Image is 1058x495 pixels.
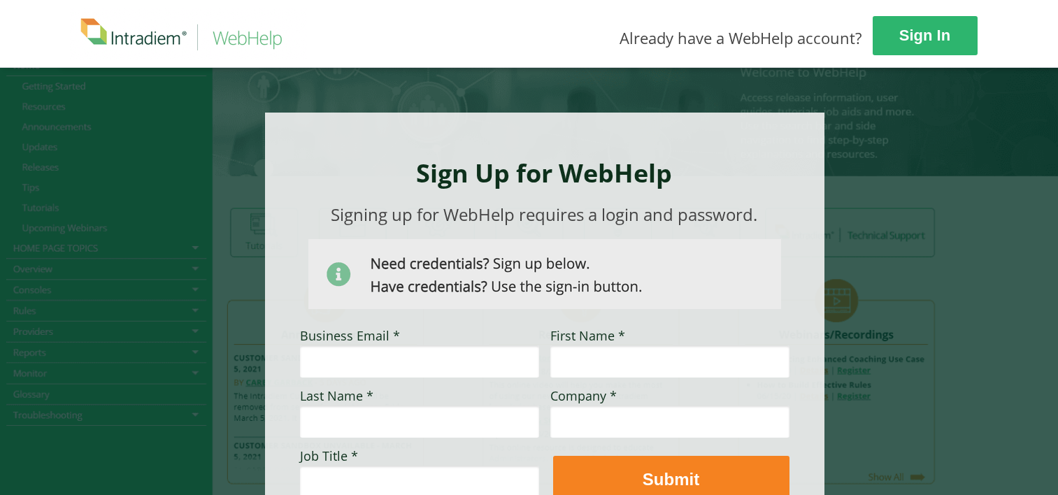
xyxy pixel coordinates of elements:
span: Signing up for WebHelp requires a login and password. [331,203,757,226]
span: First Name * [550,327,625,344]
span: Company * [550,387,617,404]
span: Already have a WebHelp account? [620,27,862,48]
img: Need Credentials? Sign up below. Have Credentials? Use the sign-in button. [308,239,781,309]
strong: Sign Up for WebHelp [416,156,672,190]
a: Sign In [873,16,978,55]
strong: Submit [643,470,699,489]
span: Business Email * [300,327,400,344]
strong: Sign In [899,27,950,44]
span: Last Name * [300,387,373,404]
span: Job Title * [300,447,358,464]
